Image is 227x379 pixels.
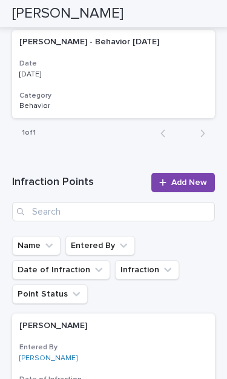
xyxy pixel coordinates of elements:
[19,354,77,363] a: [PERSON_NAME]
[183,128,215,139] button: Next
[12,119,45,147] p: 1 of 1
[12,5,123,22] h2: [PERSON_NAME]
[12,236,61,255] button: Name
[19,318,90,331] p: [PERSON_NAME]
[151,128,183,139] button: Back
[12,284,88,304] button: Point Status
[151,173,215,192] a: Add New
[171,178,207,187] span: Add New
[115,260,179,280] button: Infraction
[19,59,208,69] h3: Date
[12,30,215,118] a: [PERSON_NAME] - Behavior [DATE][PERSON_NAME] - Behavior [DATE] Date[DATE]CategoryBehavior
[12,175,144,190] h1: Infraction Points
[19,70,208,79] p: [DATE]
[19,91,208,101] h3: Category
[65,236,135,255] button: Entered By
[19,343,208,352] h3: Entered By
[12,202,215,221] input: Search
[12,260,110,280] button: Date of Infraction
[19,35,162,47] p: [PERSON_NAME] - Behavior [DATE]
[19,102,208,110] p: Behavior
